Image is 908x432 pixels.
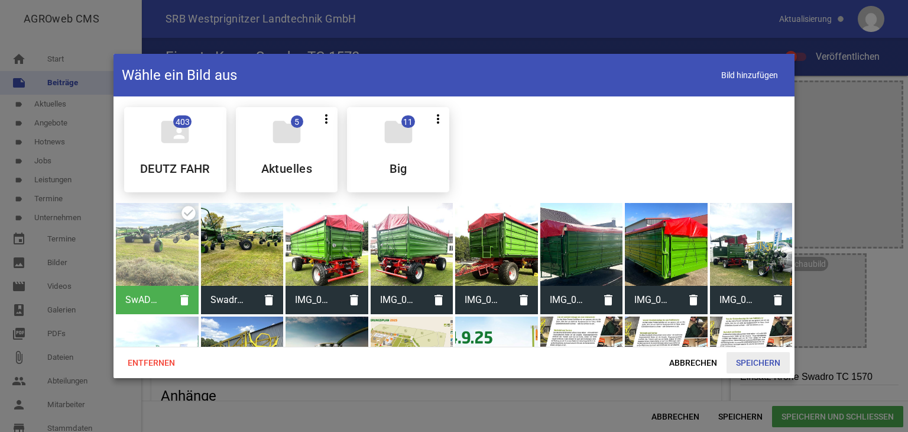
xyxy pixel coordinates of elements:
span: Bild hinzufügen [713,63,786,88]
h5: Aktuelles [261,163,313,175]
h5: DEUTZ FAHR [140,163,210,175]
span: IMG_0630.jpg [286,285,340,315]
span: IMG_0573.jpg [710,285,764,315]
h5: Big [390,163,407,175]
i: delete [424,286,453,314]
span: Abbrechen [660,352,727,373]
div: Aktuelles [236,107,338,192]
i: more_vert [319,112,333,126]
i: folder [382,115,415,149]
span: SwADRO 2.jpg [116,285,170,315]
button: more_vert [315,107,338,128]
span: Speichern [727,352,790,373]
i: folder [270,115,303,149]
h4: Wähle ein Bild aus [122,66,237,85]
div: Big [347,107,449,192]
i: delete [170,286,199,314]
i: delete [510,286,538,314]
span: IMG_0635.jpg [455,285,510,315]
span: IMG_0594.jpg [540,285,595,315]
i: delete [679,286,708,314]
i: delete [594,286,622,314]
span: 5 [291,115,303,128]
span: 11 [401,115,415,128]
span: Swadro 1.jpg [201,285,255,315]
span: Entfernen [118,352,184,373]
button: more_vert [427,107,449,128]
div: DEUTZ FAHR [124,107,226,192]
i: folder_shared [158,115,192,149]
span: IMG_0633.jpg [371,285,425,315]
span: 403 [173,115,192,128]
i: delete [340,286,368,314]
i: delete [764,286,792,314]
span: IMG_0580.jpg [625,285,679,315]
i: more_vert [431,112,445,126]
i: delete [255,286,283,314]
